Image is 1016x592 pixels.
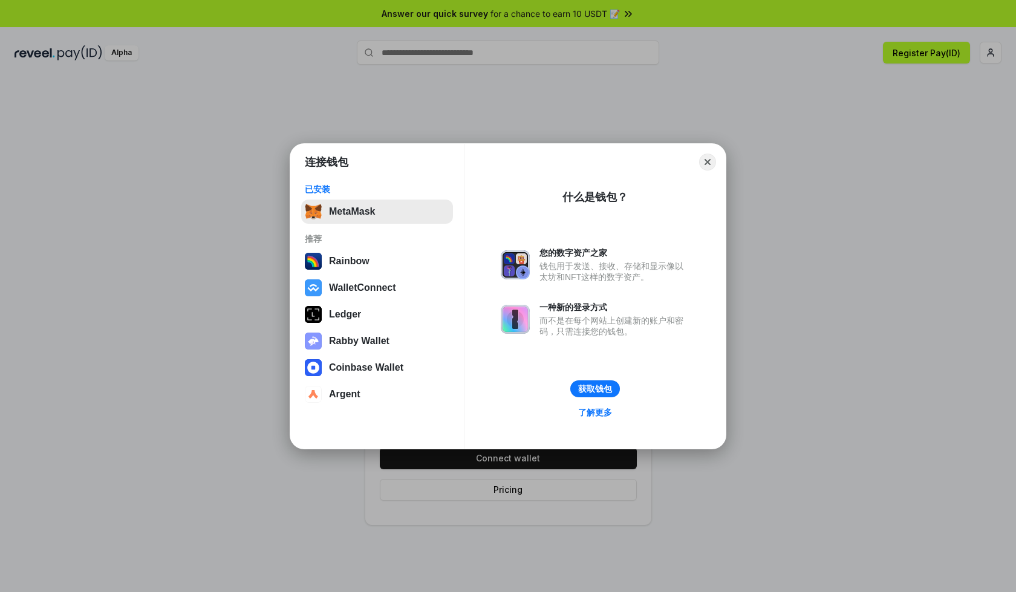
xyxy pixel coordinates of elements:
[329,362,403,373] div: Coinbase Wallet
[501,305,530,334] img: svg+xml,%3Csvg%20xmlns%3D%22http%3A%2F%2Fwww.w3.org%2F2000%2Fsvg%22%20fill%3D%22none%22%20viewBox...
[329,336,389,346] div: Rabby Wallet
[305,333,322,350] img: svg+xml,%3Csvg%20xmlns%3D%22http%3A%2F%2Fwww.w3.org%2F2000%2Fsvg%22%20fill%3D%22none%22%20viewBox...
[329,256,370,267] div: Rainbow
[539,247,689,258] div: 您的数字资产之家
[539,261,689,282] div: 钱包用于发送、接收、存储和显示像以太坊和NFT这样的数字资产。
[539,315,689,337] div: 而不是在每个网站上创建新的账户和密码，只需连接您的钱包。
[578,407,612,418] div: 了解更多
[329,282,396,293] div: WalletConnect
[305,155,348,169] h1: 连接钱包
[305,233,449,244] div: 推荐
[305,203,322,220] img: svg+xml,%3Csvg%20fill%3D%22none%22%20height%3D%2233%22%20viewBox%3D%220%200%2035%2033%22%20width%...
[305,279,322,296] img: svg+xml,%3Csvg%20width%3D%2228%22%20height%3D%2228%22%20viewBox%3D%220%200%2028%2028%22%20fill%3D...
[301,302,453,327] button: Ledger
[301,382,453,406] button: Argent
[305,386,322,403] img: svg+xml,%3Csvg%20width%3D%2228%22%20height%3D%2228%22%20viewBox%3D%220%200%2028%2028%22%20fill%3D...
[570,380,620,397] button: 获取钱包
[301,356,453,380] button: Coinbase Wallet
[305,184,449,195] div: 已安装
[329,309,361,320] div: Ledger
[501,250,530,279] img: svg+xml,%3Csvg%20xmlns%3D%22http%3A%2F%2Fwww.w3.org%2F2000%2Fsvg%22%20fill%3D%22none%22%20viewBox...
[305,253,322,270] img: svg+xml,%3Csvg%20width%3D%22120%22%20height%3D%22120%22%20viewBox%3D%220%200%20120%20120%22%20fil...
[301,276,453,300] button: WalletConnect
[305,306,322,323] img: svg+xml,%3Csvg%20xmlns%3D%22http%3A%2F%2Fwww.w3.org%2F2000%2Fsvg%22%20width%3D%2228%22%20height%3...
[539,302,689,313] div: 一种新的登录方式
[562,190,628,204] div: 什么是钱包？
[305,359,322,376] img: svg+xml,%3Csvg%20width%3D%2228%22%20height%3D%2228%22%20viewBox%3D%220%200%2028%2028%22%20fill%3D...
[571,405,619,420] a: 了解更多
[578,383,612,394] div: 获取钱包
[329,206,375,217] div: MetaMask
[301,329,453,353] button: Rabby Wallet
[301,200,453,224] button: MetaMask
[301,249,453,273] button: Rainbow
[329,389,360,400] div: Argent
[699,154,716,171] button: Close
